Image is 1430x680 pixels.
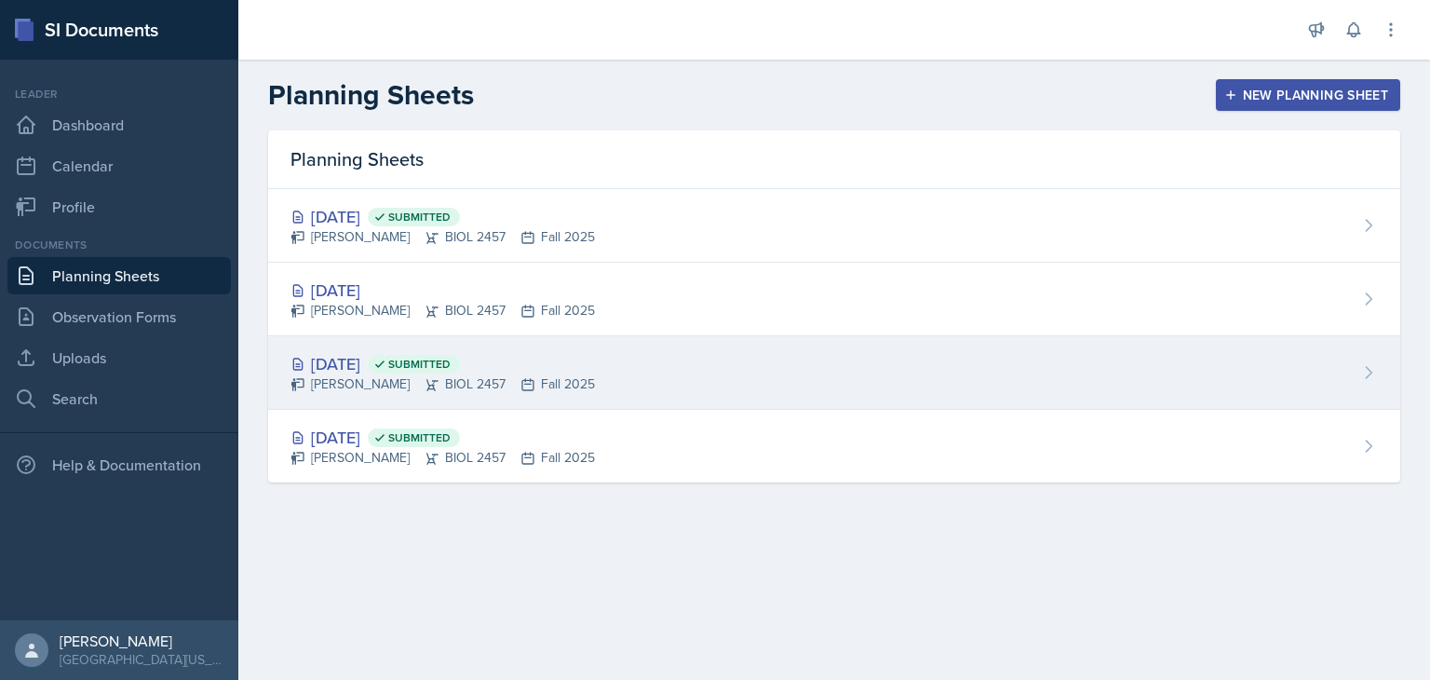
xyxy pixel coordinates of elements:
div: [PERSON_NAME] BIOL 2457 Fall 2025 [290,374,595,394]
a: Search [7,380,231,417]
button: New Planning Sheet [1216,79,1400,111]
div: [PERSON_NAME] BIOL 2457 Fall 2025 [290,301,595,320]
a: Uploads [7,339,231,376]
a: [DATE] Submitted [PERSON_NAME]BIOL 2457Fall 2025 [268,336,1400,410]
div: [GEOGRAPHIC_DATA][US_STATE] [60,650,223,669]
div: [DATE] [290,278,595,303]
div: Planning Sheets [268,130,1400,189]
a: Observation Forms [7,298,231,335]
div: [DATE] [290,351,595,376]
a: Planning Sheets [7,257,231,294]
div: [PERSON_NAME] [60,632,223,650]
h2: Planning Sheets [268,78,474,112]
div: [PERSON_NAME] BIOL 2457 Fall 2025 [290,448,595,468]
div: Documents [7,237,231,253]
span: Submitted [388,430,451,445]
div: Help & Documentation [7,446,231,483]
a: Calendar [7,147,231,184]
div: [DATE] [290,425,595,450]
a: Dashboard [7,106,231,143]
span: Submitted [388,210,451,224]
a: [DATE] Submitted [PERSON_NAME]BIOL 2457Fall 2025 [268,189,1400,263]
a: [DATE] [PERSON_NAME]BIOL 2457Fall 2025 [268,263,1400,336]
div: [PERSON_NAME] BIOL 2457 Fall 2025 [290,227,595,247]
div: New Planning Sheet [1228,88,1388,102]
div: [DATE] [290,204,595,229]
a: Profile [7,188,231,225]
div: Leader [7,86,231,102]
a: [DATE] Submitted [PERSON_NAME]BIOL 2457Fall 2025 [268,410,1400,483]
span: Submitted [388,357,451,372]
